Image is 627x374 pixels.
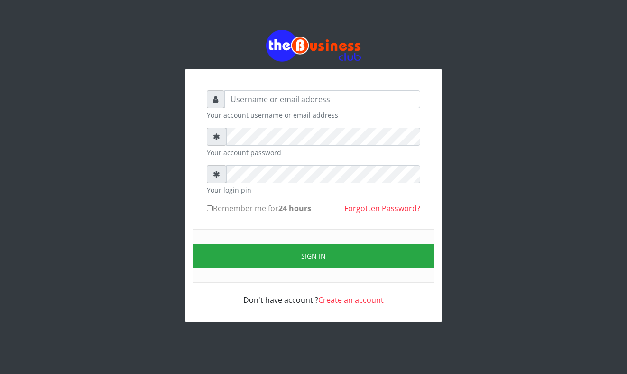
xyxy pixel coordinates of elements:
[207,110,420,120] small: Your account username or email address
[344,203,420,214] a: Forgotten Password?
[207,185,420,195] small: Your login pin
[207,148,420,158] small: Your account password
[318,295,384,305] a: Create an account
[278,203,311,214] b: 24 hours
[224,90,420,108] input: Username or email address
[207,205,213,211] input: Remember me for24 hours
[207,203,311,214] label: Remember me for
[193,244,434,268] button: Sign in
[207,283,420,306] div: Don't have account ?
